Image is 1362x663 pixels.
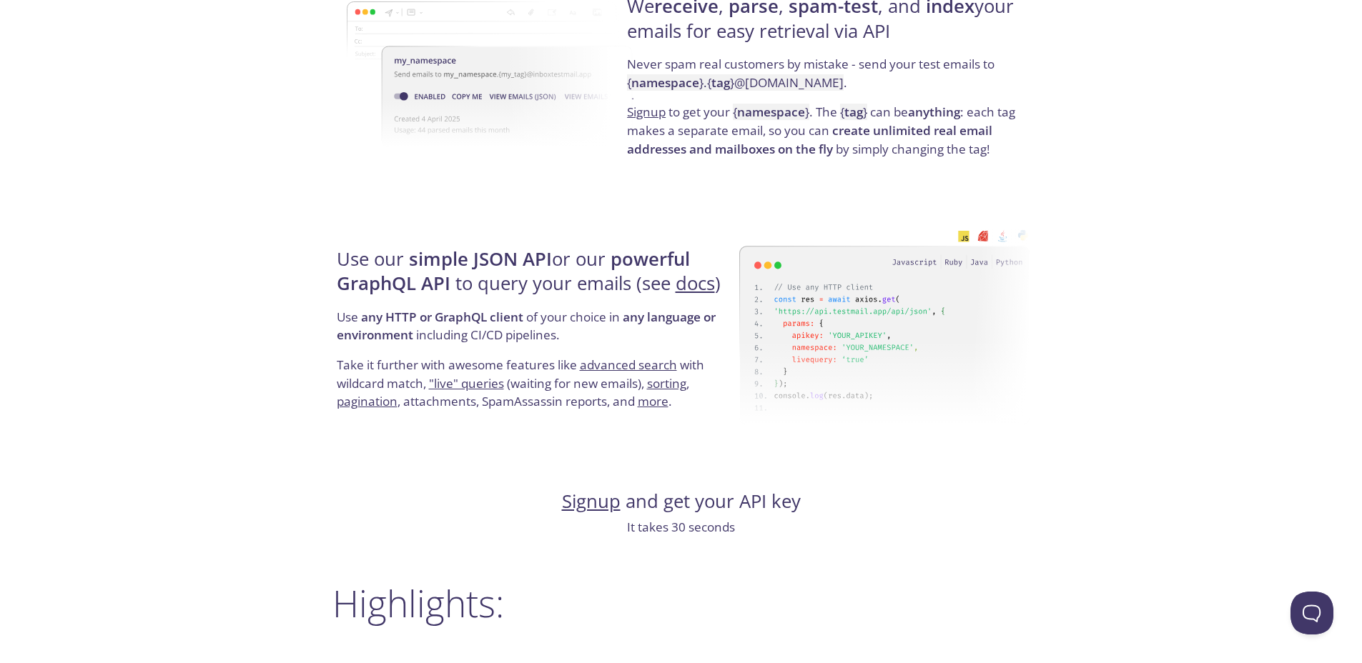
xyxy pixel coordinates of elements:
code: { } . { } @[DOMAIN_NAME] [627,74,844,91]
strong: powerful GraphQL API [337,246,690,296]
strong: tag [711,74,730,91]
img: api [739,214,1030,440]
p: Use of your choice in including CI/CD pipelines. [337,308,735,356]
a: pagination [337,393,398,409]
a: Signup [627,104,666,120]
code: { } [840,104,867,120]
p: to get your . The can be : each tag makes a separate email, so you can by simply changing the tag! [627,103,1025,158]
strong: any language or environment [337,309,716,344]
p: Never spam real customers by mistake - send your test emails to . [627,55,1025,103]
strong: create unlimited real email addresses and mailboxes on the fly [627,122,992,157]
h2: Highlights: [332,582,1030,624]
strong: namespace [631,74,699,91]
strong: anything [908,104,960,120]
code: { } [733,104,809,120]
strong: namespace [737,104,805,120]
a: docs [676,271,715,296]
a: advanced search [580,357,677,373]
iframe: Help Scout Beacon - Open [1291,592,1333,634]
strong: any HTTP or GraphQL client [361,309,523,325]
a: more [638,393,668,409]
a: "live" queries [429,375,504,392]
strong: tag [844,104,863,120]
p: It takes 30 seconds [332,518,1030,537]
a: sorting [647,375,686,392]
h4: Use our or our to query your emails (see ) [337,247,735,308]
h4: and get your API key [332,489,1030,514]
strong: simple JSON API [409,246,552,271]
p: Take it further with awesome features like with wildcard match, (waiting for new emails), , , att... [337,356,735,411]
a: Signup [562,489,621,514]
